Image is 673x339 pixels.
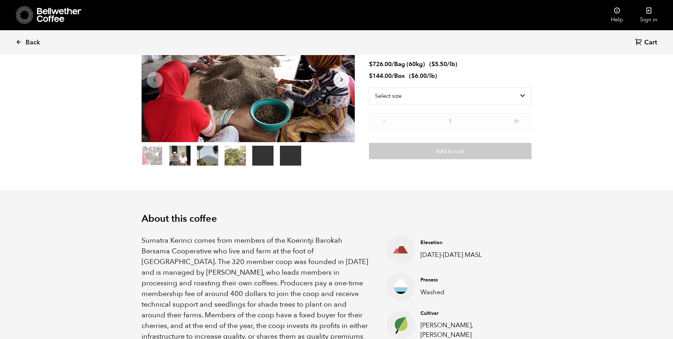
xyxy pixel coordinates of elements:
[394,72,405,80] span: Box
[427,72,435,80] span: /lb
[512,117,521,124] button: +
[420,239,520,246] h4: Elevation
[420,287,520,297] p: Washed
[26,38,40,47] span: Back
[429,60,457,68] span: ( )
[411,72,427,80] bdi: 6.00
[409,72,437,80] span: ( )
[431,60,435,68] span: $
[369,72,392,80] bdi: 144.00
[392,60,394,68] span: /
[142,213,532,225] h2: About this coffee
[635,38,659,48] a: Cart
[380,117,388,124] button: -
[394,60,425,68] span: Bag (60kg)
[392,72,394,80] span: /
[369,72,373,80] span: $
[280,146,301,166] video: Your browser does not support the video tag.
[420,250,520,260] p: [DATE]-[DATE] MASL
[369,143,531,159] button: Add to cart
[252,146,274,166] video: Your browser does not support the video tag.
[369,60,392,68] bdi: 726.00
[431,60,447,68] bdi: 5.50
[369,60,373,68] span: $
[644,38,657,47] span: Cart
[420,310,520,317] h4: Cultivar
[420,276,520,284] h4: Process
[447,60,455,68] span: /lb
[411,72,415,80] span: $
